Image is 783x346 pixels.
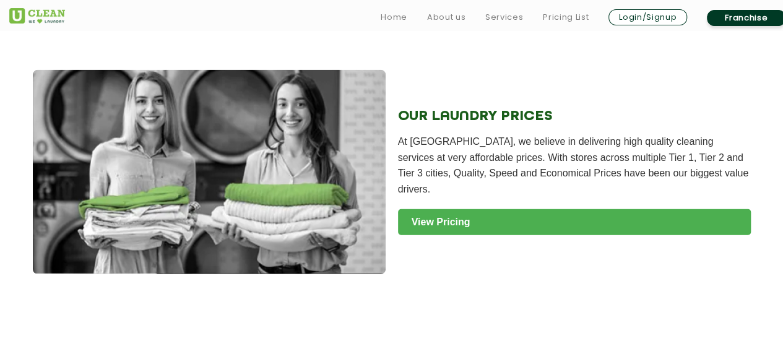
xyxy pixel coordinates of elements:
img: UClean Laundry and Dry Cleaning [9,8,65,24]
a: Services [485,10,523,25]
a: Login/Signup [608,9,687,25]
h2: OUR LAUNDRY PRICES [398,108,751,124]
img: Laundry Service [33,70,386,274]
a: About us [427,10,465,25]
p: At [GEOGRAPHIC_DATA], we believe in delivering high quality cleaning services at very affordable ... [398,134,751,197]
a: Pricing List [543,10,589,25]
a: View Pricing [398,209,751,235]
a: Home [381,10,407,25]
